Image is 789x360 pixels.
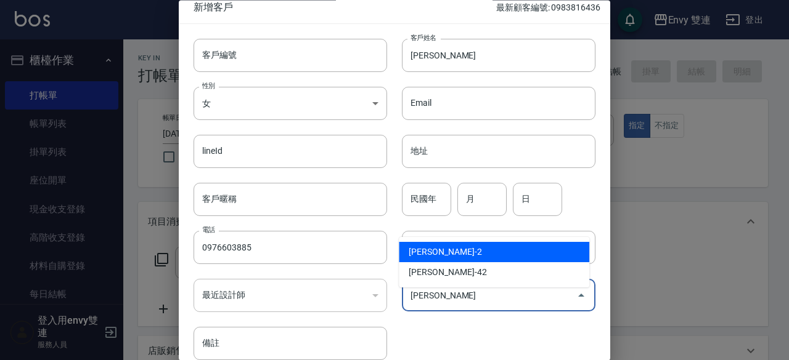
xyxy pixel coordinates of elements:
[194,87,387,120] div: 女
[202,226,215,235] label: 電話
[399,242,589,262] li: [PERSON_NAME]-2
[194,1,496,14] span: 新增客戶
[411,33,436,42] label: 客戶姓名
[496,1,600,14] p: 最新顧客編號: 0983816436
[399,262,589,282] li: [PERSON_NAME]-42
[571,286,591,305] button: Close
[202,81,215,90] label: 性別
